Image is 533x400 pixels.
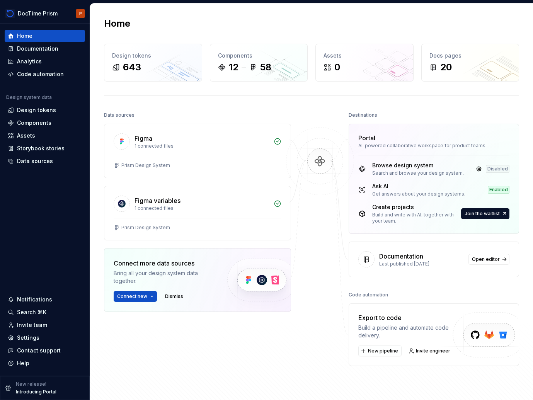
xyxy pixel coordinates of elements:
a: Assets [5,129,85,142]
a: Code automation [5,68,85,80]
div: Code automation [349,289,388,300]
div: Build and write with AI, together with your team. [372,212,460,224]
p: Introducing Portal [16,389,56,395]
a: Invite team [5,319,85,331]
a: Design tokens [5,104,85,116]
button: New pipeline [358,346,402,356]
button: Contact support [5,344,85,357]
div: Components [218,52,300,60]
div: Build a pipeline and automate code delivery. [358,324,454,339]
div: 12 [229,61,238,73]
a: Storybook stories [5,142,85,155]
div: Storybook stories [17,145,65,152]
div: Figma variables [135,196,181,205]
div: Get answers about your design systems. [372,191,465,197]
div: Search ⌘K [17,308,46,316]
p: New release! [16,381,46,387]
a: Invite engineer [406,346,454,356]
span: New pipeline [368,348,398,354]
a: Analytics [5,55,85,68]
div: Data sources [17,157,53,165]
div: Settings [17,334,39,342]
a: Figma variables1 connected filesPrism Design System [104,186,291,240]
div: Components [17,119,51,127]
div: Analytics [17,58,42,65]
div: Connect more data sources [114,259,214,268]
div: Docs pages [429,52,511,60]
div: 1 connected files [135,205,269,211]
div: Last published [DATE] [379,261,464,267]
div: AI-powered collaborative workspace for product teams. [358,143,509,149]
div: Export to code [358,313,454,322]
div: Code automation [17,70,64,78]
a: Figma1 connected filesPrism Design System [104,124,291,178]
div: P [79,10,82,17]
a: Settings [5,332,85,344]
div: Data sources [104,110,135,121]
div: 643 [123,61,141,73]
div: Figma [135,134,152,143]
h2: Home [104,17,130,30]
div: Home [17,32,32,40]
div: DocTime Prism [18,10,58,17]
div: Invite team [17,321,47,329]
a: Data sources [5,155,85,167]
img: 90418a54-4231-473e-b32d-b3dd03b28af1.png [5,9,15,18]
div: Assets [17,132,35,140]
div: Help [17,359,29,367]
span: Connect new [117,293,147,300]
span: Dismiss [165,293,183,300]
a: Open editor [468,254,509,265]
span: Join the waitlist [465,211,500,217]
div: Browse design system [372,162,464,169]
div: 58 [260,61,271,73]
div: Ask AI [372,182,465,190]
div: Destinations [349,110,377,121]
div: Prism Design System [121,162,170,169]
a: Docs pages20 [421,44,519,82]
div: Assets [324,52,405,60]
a: Assets0 [315,44,414,82]
a: Components [5,117,85,129]
div: Prism Design System [121,225,170,231]
button: DocTime PrismP [2,5,88,22]
div: Documentation [379,252,423,261]
div: Create projects [372,203,460,211]
span: Invite engineer [416,348,450,354]
div: 0 [334,61,340,73]
div: 1 connected files [135,143,269,149]
div: Contact support [17,347,61,354]
button: Join the waitlist [461,208,509,219]
div: Portal [358,133,375,143]
div: Notifications [17,296,52,303]
span: Open editor [472,256,500,262]
div: Enabled [488,186,509,194]
div: Design tokens [17,106,56,114]
a: Documentation [5,43,85,55]
div: Documentation [17,45,58,53]
a: Home [5,30,85,42]
div: Design tokens [112,52,194,60]
div: Search and browse your design system. [372,170,464,176]
a: Design tokens643 [104,44,202,82]
a: Components1258 [210,44,308,82]
button: Search ⌘K [5,306,85,318]
div: Bring all your design system data together. [114,269,214,285]
div: 20 [440,61,452,73]
div: Design system data [6,94,52,100]
button: Help [5,357,85,369]
button: Dismiss [162,291,187,302]
div: Disabled [486,165,509,173]
button: Connect new [114,291,157,302]
button: Notifications [5,293,85,306]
